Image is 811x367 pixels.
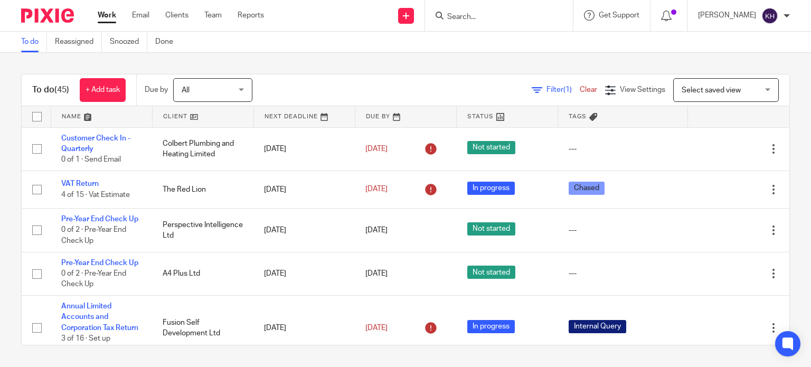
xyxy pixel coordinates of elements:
[61,215,138,223] a: Pre-Year End Check Up
[546,86,580,93] span: Filter
[467,222,515,236] span: Not started
[580,86,597,93] a: Clear
[253,252,355,295] td: [DATE]
[21,8,74,23] img: Pixie
[32,84,69,96] h1: To do
[110,32,147,52] a: Snoozed
[152,252,253,295] td: A4 Plus Ltd
[253,127,355,171] td: [DATE]
[365,270,388,277] span: [DATE]
[253,209,355,252] td: [DATE]
[155,32,181,52] a: Done
[54,86,69,94] span: (45)
[253,296,355,361] td: [DATE]
[467,182,515,195] span: In progress
[569,320,626,333] span: Internal Query
[238,10,264,21] a: Reports
[569,182,605,195] span: Chased
[55,32,102,52] a: Reassigned
[253,171,355,208] td: [DATE]
[698,10,756,21] p: [PERSON_NAME]
[152,296,253,361] td: Fusion Self Development Ltd
[145,84,168,95] p: Due by
[61,270,126,288] span: 0 of 2 · Pre-Year End Check Up
[152,209,253,252] td: Perspective Intelligence Ltd
[467,320,515,333] span: In progress
[61,303,138,332] a: Annual Limited Accounts and Corporation Tax Return
[563,86,572,93] span: (1)
[620,86,665,93] span: View Settings
[61,335,110,353] span: 3 of 16 · Set up Workpapers
[61,156,121,163] span: 0 of 1 · Send Email
[365,324,388,332] span: [DATE]
[467,141,515,154] span: Not started
[569,225,677,236] div: ---
[61,259,138,267] a: Pre-Year End Check Up
[761,7,778,24] img: svg%3E
[569,114,587,119] span: Tags
[682,87,741,94] span: Select saved view
[446,13,541,22] input: Search
[61,180,99,187] a: VAT Return
[365,145,388,153] span: [DATE]
[61,135,130,153] a: Customer Check In - Quarterly
[98,10,116,21] a: Work
[61,191,130,199] span: 4 of 15 · Vat Estimate
[165,10,188,21] a: Clients
[204,10,222,21] a: Team
[467,266,515,279] span: Not started
[152,171,253,208] td: The Red Lion
[569,144,677,154] div: ---
[61,227,126,245] span: 0 of 2 · Pre-Year End Check Up
[182,87,190,94] span: All
[132,10,149,21] a: Email
[569,268,677,279] div: ---
[599,12,639,19] span: Get Support
[365,186,388,193] span: [DATE]
[365,227,388,234] span: [DATE]
[80,78,126,102] a: + Add task
[21,32,47,52] a: To do
[152,127,253,171] td: Colbert Plumbing and Heating Limited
